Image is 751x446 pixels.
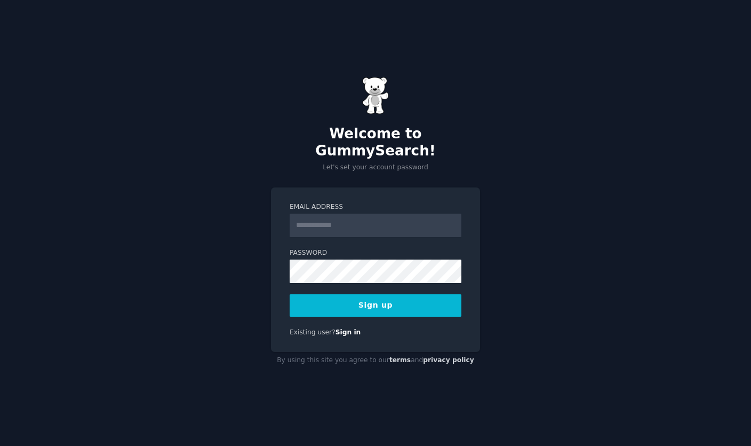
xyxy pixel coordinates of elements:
img: Gummy Bear [362,77,389,114]
a: Sign in [335,328,361,336]
a: privacy policy [423,356,474,364]
h2: Welcome to GummySearch! [271,126,480,159]
a: terms [389,356,411,364]
label: Password [290,248,461,258]
button: Sign up [290,294,461,317]
p: Let's set your account password [271,163,480,173]
span: Existing user? [290,328,335,336]
div: By using this site you agree to our and [271,352,480,369]
label: Email Address [290,202,461,212]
